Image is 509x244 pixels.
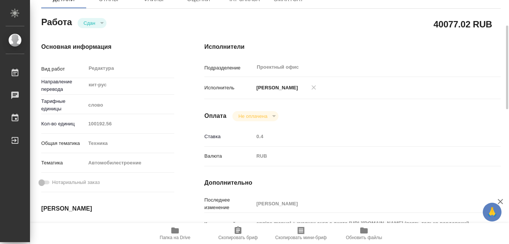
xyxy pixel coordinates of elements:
[275,235,326,240] span: Скопировать мини-бриф
[232,111,278,121] div: Сдан
[254,131,476,142] input: Пустое поле
[85,118,174,129] input: Пустое поле
[254,217,476,237] textarea: engine manual + кусочек англ с листа [URL][DOMAIN_NAME] (взять только вордовский файл)
[346,235,382,240] span: Обновить файлы
[160,235,190,240] span: Папка на Drive
[269,223,332,244] button: Скопировать мини-бриф
[254,198,476,209] input: Пустое поле
[41,204,174,213] h4: [PERSON_NAME]
[204,42,501,51] h4: Исполнители
[204,196,254,211] p: Последнее изменение
[41,42,174,51] h4: Основная информация
[52,179,100,186] span: Нотариальный заказ
[434,18,492,30] h2: 40077.02 RUB
[204,178,501,187] h4: Дополнительно
[144,223,207,244] button: Папка на Drive
[204,111,226,120] h4: Оплата
[483,203,502,221] button: 🙏
[204,84,254,92] p: Исполнитель
[41,120,85,128] p: Кол-во единиц
[204,64,254,72] p: Подразделение
[41,78,85,93] p: Направление перевода
[204,133,254,140] p: Ставка
[236,113,269,119] button: Не оплачена
[41,140,85,147] p: Общая тематика
[85,137,174,150] div: Техника
[81,20,97,26] button: Сдан
[41,15,72,28] h2: Работа
[41,159,85,167] p: Тематика
[486,204,499,220] span: 🙏
[332,223,395,244] button: Обновить файлы
[254,84,298,92] p: [PERSON_NAME]
[207,223,269,244] button: Скопировать бриф
[85,99,174,111] div: слово
[218,235,257,240] span: Скопировать бриф
[78,18,106,28] div: Сдан
[254,150,476,163] div: RUB
[41,98,85,113] p: Тарифные единицы
[204,152,254,160] p: Валюта
[204,220,254,235] p: Комментарий к работе
[41,65,85,73] p: Вид работ
[85,157,174,169] div: Автомобилестроение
